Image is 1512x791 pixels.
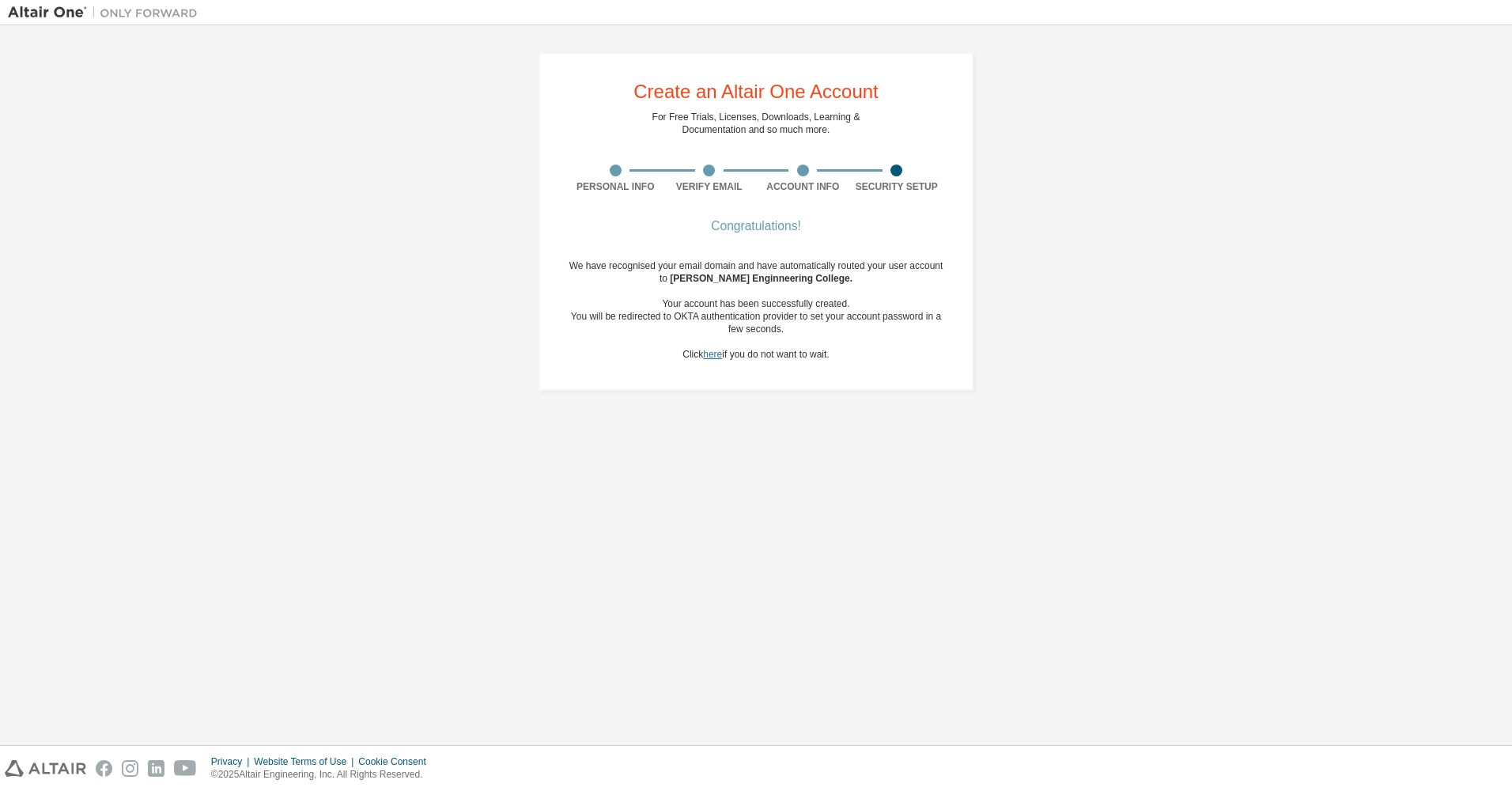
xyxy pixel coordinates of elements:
div: Your account has been successfully created. [569,297,943,310]
div: For Free Trials, Licenses, Downloads, Learning & Documentation and so much more. [652,111,860,136]
span: [PERSON_NAME] Enginneering College . [670,273,852,284]
p: © 2025 Altair Engineering, Inc. All Rights Reserved. [211,768,436,782]
div: Security Setup [850,180,944,193]
div: We have recognised your email domain and have automatically routed your user account to Click if ... [569,259,943,361]
div: Account Info [756,180,850,193]
div: Verify Email [663,180,757,193]
div: Create an Altair One Account [633,82,879,101]
img: Altair One [8,5,206,21]
div: You will be redirected to OKTA authentication provider to set your account password in a few seco... [569,310,943,335]
img: linkedin.svg [148,760,164,777]
img: altair_logo.svg [5,760,86,777]
div: Congratulations! [569,221,943,231]
img: facebook.svg [96,760,112,777]
div: Personal Info [569,180,663,193]
div: Cookie Consent [358,755,435,768]
div: Website Terms of Use [254,755,358,768]
img: youtube.svg [174,760,197,777]
img: instagram.svg [122,760,138,777]
div: Privacy [211,755,254,768]
a: here [703,349,722,360]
